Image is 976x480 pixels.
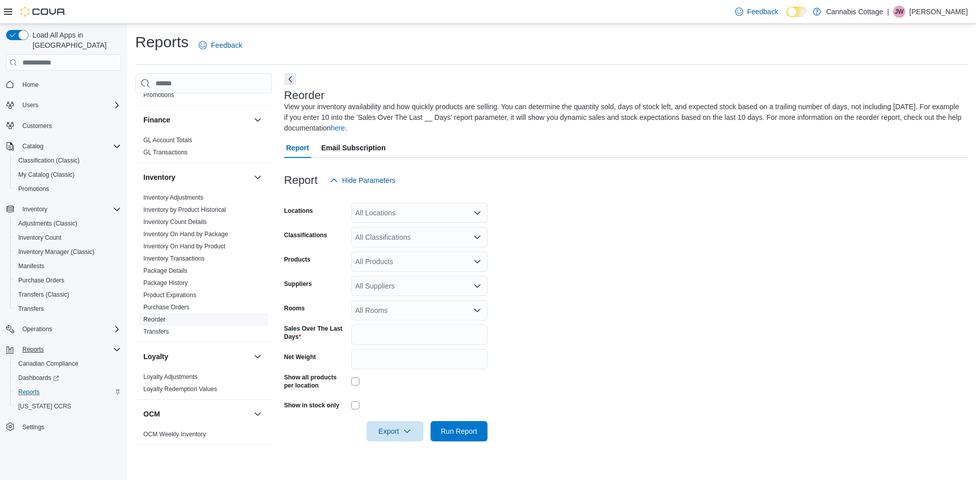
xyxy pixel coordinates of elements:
[211,40,242,50] span: Feedback
[143,267,188,275] span: Package Details
[143,292,196,299] a: Product Expirations
[10,385,125,399] button: Reports
[2,139,125,153] button: Catalog
[143,206,226,213] a: Inventory by Product Historical
[2,342,125,357] button: Reports
[2,118,125,133] button: Customers
[14,217,81,230] a: Adjustments (Classic)
[143,255,205,262] a: Inventory Transactions
[473,282,481,290] button: Open list of options
[143,315,165,324] span: Reorder
[143,351,250,362] button: Loyalty
[284,89,324,102] h3: Reorder
[284,280,312,288] label: Suppliers
[14,260,121,272] span: Manifests
[10,245,125,259] button: Inventory Manager (Classic)
[143,430,206,438] span: OCM Weekly Inventory
[143,385,217,393] span: Loyalty Redemption Values
[252,350,264,363] button: Loyalty
[14,169,121,181] span: My Catalog (Classic)
[893,6,905,18] div: Jeffrey Warner
[284,231,327,239] label: Classifications
[14,372,121,384] span: Dashboards
[14,400,121,412] span: Washington CCRS
[18,421,121,433] span: Settings
[18,140,47,152] button: Catalog
[731,2,782,22] a: Feedback
[22,142,43,150] span: Catalog
[143,304,190,311] a: Purchase Orders
[10,168,125,182] button: My Catalog (Classic)
[14,232,66,244] a: Inventory Count
[14,386,44,398] a: Reports
[786,17,787,18] span: Dark Mode
[143,316,165,323] a: Reorder
[18,78,121,90] span: Home
[18,171,75,179] span: My Catalog (Classic)
[331,124,345,132] a: here
[14,183,53,195] a: Promotions
[18,99,42,111] button: Users
[10,259,125,273] button: Manifests
[143,291,196,299] span: Product Expirations
[14,372,63,384] a: Dashboards
[143,303,190,311] span: Purchase Orders
[284,102,963,134] div: View your inventory availability and how quickly products are selling. You can determine the quan...
[14,260,48,272] a: Manifests
[143,231,228,238] a: Inventory On Hand by Package
[18,276,65,284] span: Purchase Orders
[10,371,125,385] a: Dashboards
[18,119,121,132] span: Customers
[473,209,481,217] button: Open list of options
[143,115,170,125] h3: Finance
[143,267,188,274] a: Package Details
[18,219,77,228] span: Adjustments (Classic)
[143,206,226,214] span: Inventory by Product Historical
[22,122,52,130] span: Customers
[473,233,481,241] button: Open list of options
[747,7,778,17] span: Feedback
[909,6,968,18] p: [PERSON_NAME]
[143,328,169,336] span: Transfers
[143,137,192,144] a: GL Account Totals
[2,98,125,112] button: Users
[14,303,121,315] span: Transfers
[10,182,125,196] button: Promotions
[14,358,82,370] a: Canadian Compliance
[143,242,225,250] span: Inventory On Hand by Product
[10,287,125,302] button: Transfers (Classic)
[887,6,889,18] p: |
[135,371,272,399] div: Loyalty
[14,303,48,315] a: Transfers
[18,374,59,382] span: Dashboards
[143,172,175,182] h3: Inventory
[14,183,121,195] span: Promotions
[18,203,121,215] span: Inventory
[135,32,189,52] h1: Reports
[143,279,188,286] a: Package History
[252,408,264,420] button: OCM
[143,149,188,156] a: GL Transactions
[135,428,272,444] div: OCM
[18,156,80,165] span: Classification (Classic)
[143,172,250,182] button: Inventory
[473,258,481,266] button: Open list of options
[284,401,340,409] label: Show in stock only
[143,230,228,238] span: Inventory On Hand by Package
[284,304,305,312] label: Rooms
[14,358,121,370] span: Canadian Compliance
[18,388,40,396] span: Reports
[18,343,48,356] button: Reports
[2,202,125,216] button: Inventory
[143,254,205,263] span: Inventory Transactions
[10,399,125,413] button: [US_STATE] CCRS
[18,421,48,433] a: Settings
[143,243,225,250] a: Inventory On Hand by Product
[252,114,264,126] button: Finance
[18,323,56,335] button: Operations
[895,6,903,18] span: JW
[22,325,52,333] span: Operations
[14,154,84,167] a: Classification (Classic)
[143,148,188,156] span: GL Transactions
[143,115,250,125] button: Finance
